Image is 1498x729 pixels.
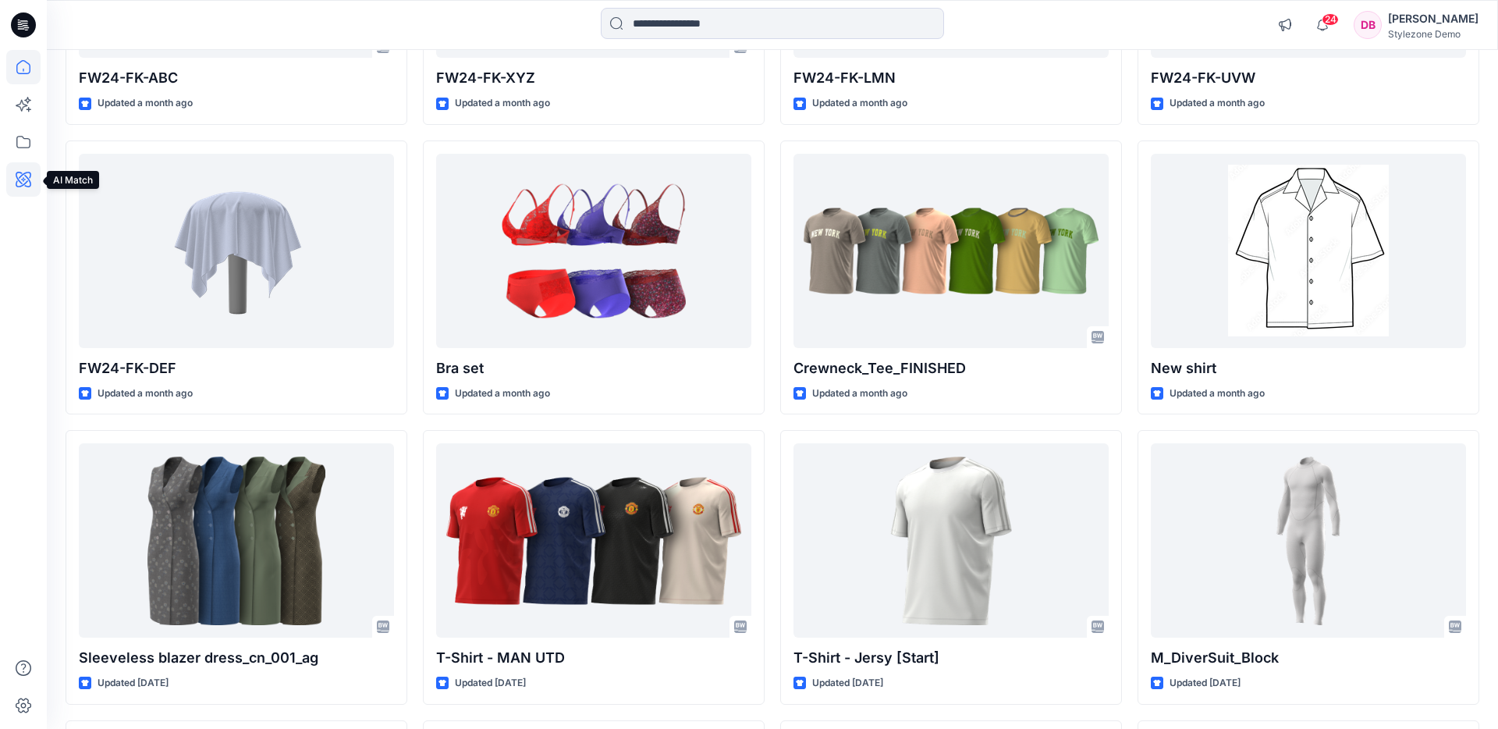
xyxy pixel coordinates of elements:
[812,386,907,402] p: Updated a month ago
[1170,386,1265,402] p: Updated a month ago
[79,647,394,669] p: Sleeveless blazer dress_cn_001_ag
[812,95,907,112] p: Updated a month ago
[1388,9,1478,28] div: [PERSON_NAME]
[455,675,526,692] p: Updated [DATE]
[1170,95,1265,112] p: Updated a month ago
[793,647,1109,669] p: T-Shirt - Jersy [Start]
[436,357,751,379] p: Bra set
[455,95,550,112] p: Updated a month ago
[793,67,1109,89] p: FW24-FK-LMN
[436,67,751,89] p: FW24-FK-XYZ
[793,443,1109,638] a: T-Shirt - Jersy [Start]
[1151,67,1466,89] p: FW24-FK-UVW
[436,154,751,348] a: Bra set
[98,675,169,692] p: Updated [DATE]
[793,154,1109,348] a: Crewneck_Tee_FINISHED
[1388,28,1478,40] div: Stylezone Demo
[1322,13,1339,26] span: 24
[436,647,751,669] p: T-Shirt - MAN UTD
[436,443,751,638] a: T-Shirt - MAN UTD
[79,67,394,89] p: FW24-FK-ABC
[79,357,394,379] p: FW24-FK-DEF
[812,675,883,692] p: Updated [DATE]
[1151,647,1466,669] p: M_DiverSuit_Block
[793,357,1109,379] p: Crewneck_Tee_FINISHED
[1151,357,1466,379] p: New shirt
[1151,154,1466,348] a: New shirt
[98,95,193,112] p: Updated a month ago
[79,443,394,638] a: Sleeveless blazer dress_cn_001_ag
[98,386,193,402] p: Updated a month ago
[1354,11,1382,39] div: DB
[1151,443,1466,638] a: M_DiverSuit_Block
[79,154,394,348] a: FW24-FK-DEF
[455,386,550,402] p: Updated a month ago
[1170,675,1241,692] p: Updated [DATE]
